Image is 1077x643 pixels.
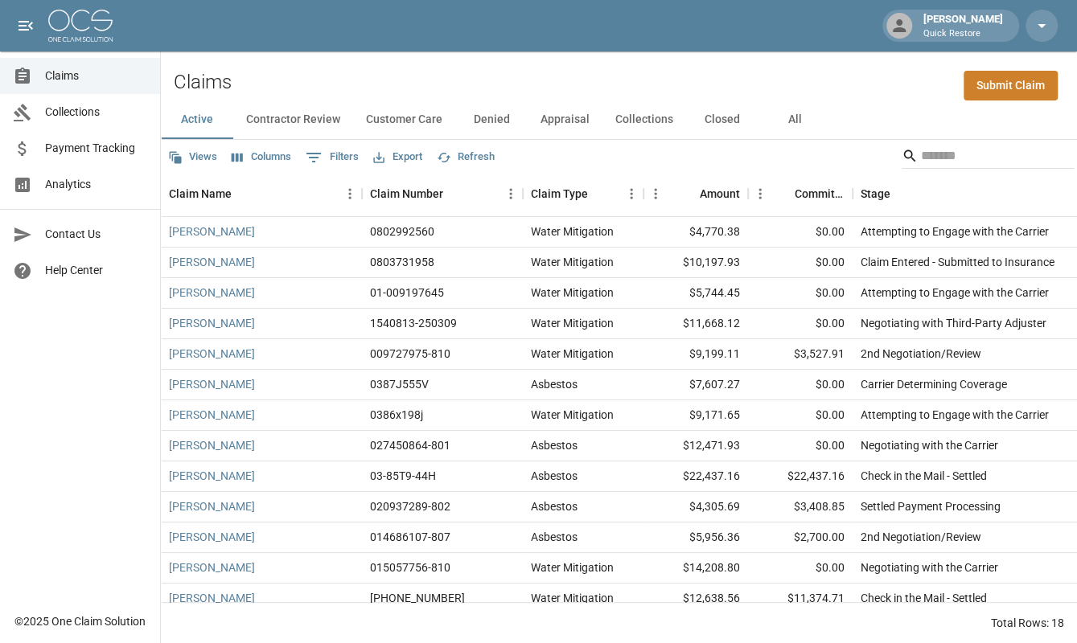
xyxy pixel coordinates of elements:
[643,492,748,522] div: $4,305.69
[499,182,523,206] button: Menu
[45,176,147,193] span: Analytics
[748,400,853,431] div: $0.00
[169,590,255,606] a: [PERSON_NAME]
[232,182,254,205] button: Sort
[161,171,362,216] div: Claim Name
[643,278,748,309] div: $5,744.45
[643,370,748,400] div: $7,607.27
[531,346,614,362] div: Water Mitigation
[643,461,748,492] div: $22,437.16
[748,248,853,278] div: $0.00
[677,182,700,205] button: Sort
[861,559,998,575] div: Negotiating with the Carrier
[531,376,578,392] div: Asbestos
[362,171,523,216] div: Claim Number
[45,262,147,279] span: Help Center
[169,376,255,392] a: [PERSON_NAME]
[861,498,1001,514] div: Settled Payment Processing
[748,278,853,309] div: $0.00
[161,100,233,139] button: Active
[370,407,423,423] div: 0386x198j
[169,346,255,362] a: [PERSON_NAME]
[169,254,255,270] a: [PERSON_NAME]
[233,100,353,139] button: Contractor Review
[964,71,1058,100] a: Submit Claim
[861,171,890,216] div: Stage
[302,145,363,170] button: Show filters
[748,492,853,522] div: $3,408.85
[686,100,758,139] button: Closed
[10,10,42,42] button: open drawer
[861,437,998,453] div: Negotiating with the Carrier
[861,285,1049,301] div: Attempting to Engage with the Carrier
[643,171,748,216] div: Amount
[169,223,255,240] a: [PERSON_NAME]
[643,584,748,614] div: $12,638.56
[169,498,255,514] a: [PERSON_NAME]
[643,522,748,553] div: $5,956.36
[45,140,147,157] span: Payment Tracking
[531,285,614,301] div: Water Mitigation
[228,145,295,170] button: Select columns
[861,529,981,545] div: 2nd Negotiation/Review
[890,182,913,205] button: Sort
[531,559,614,575] div: Water Mitigation
[161,100,1077,139] div: dynamic tabs
[353,100,455,139] button: Customer Care
[370,171,443,216] div: Claim Number
[588,182,610,205] button: Sort
[370,468,436,484] div: 03-85T9-44H
[169,468,255,484] a: [PERSON_NAME]
[433,145,499,170] button: Refresh
[169,437,255,453] a: [PERSON_NAME]
[169,285,255,301] a: [PERSON_NAME]
[861,590,987,606] div: Check in the Mail - Settled
[531,590,614,606] div: Water Mitigation
[748,522,853,553] div: $2,700.00
[861,254,1054,270] div: Claim Entered - Submitted to Insurance
[619,182,643,206] button: Menu
[531,223,614,240] div: Water Mitigation
[370,498,450,514] div: 020937289-802
[531,498,578,514] div: Asbestos
[169,529,255,545] a: [PERSON_NAME]
[45,68,147,84] span: Claims
[643,553,748,584] div: $14,208.80
[370,590,465,606] div: 01-008-841911
[748,461,853,492] div: $22,437.16
[14,613,146,629] div: © 2025 One Claim Solution
[531,171,588,216] div: Claim Type
[370,437,450,453] div: 027450864-801
[370,376,429,392] div: 0387J555V
[531,407,614,423] div: Water Mitigation
[748,370,853,400] div: $0.00
[531,254,614,270] div: Water Mitigation
[902,143,1074,172] div: Search
[861,468,987,484] div: Check in the Mail - Settled
[748,553,853,584] div: $0.00
[748,309,853,339] div: $0.00
[748,182,772,206] button: Menu
[443,182,466,205] button: Sort
[861,346,981,362] div: 2nd Negotiation/Review
[169,315,255,331] a: [PERSON_NAME]
[748,431,853,461] div: $0.00
[795,171,845,216] div: Committed Amount
[991,615,1064,631] div: Total Rows: 18
[370,346,450,362] div: 009727975-810
[772,182,795,205] button: Sort
[758,100,831,139] button: All
[748,171,853,216] div: Committed Amount
[370,285,444,301] div: 01-009197645
[748,217,853,248] div: $0.00
[370,254,434,270] div: 0803731958
[861,407,1049,423] div: Attempting to Engage with the Carrier
[370,529,450,545] div: 014686107-807
[643,309,748,339] div: $11,668.12
[531,468,578,484] div: Asbestos
[531,315,614,331] div: Water Mitigation
[174,71,232,94] h2: Claims
[602,100,686,139] button: Collections
[338,182,362,206] button: Menu
[861,315,1046,331] div: Negotiating with Third-Party Adjuster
